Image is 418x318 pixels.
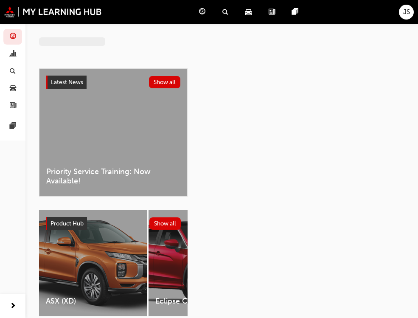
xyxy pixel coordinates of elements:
span: guage-icon [199,7,205,17]
span: Priority Service Training: Now Available! [46,167,180,186]
button: Show all [149,76,181,88]
a: car-icon [238,3,262,21]
span: news-icon [10,102,16,110]
span: Latest News [51,79,83,86]
span: car-icon [245,7,252,17]
span: pages-icon [292,7,298,17]
span: Eclipse Cross (YB) [155,296,250,306]
span: news-icon [269,7,275,17]
span: search-icon [222,7,228,17]
a: search-icon [216,3,238,21]
span: search-icon [10,68,16,75]
a: news-icon [262,3,285,21]
a: Eclipse Cross (YB) [149,210,257,316]
span: car-icon [10,85,16,93]
span: ASX (XD) [46,296,140,306]
a: guage-icon [192,3,216,21]
img: mmal [4,6,102,17]
span: pages-icon [10,123,16,130]
a: Latest NewsShow allPriority Service Training: Now Available! [39,68,188,197]
span: guage-icon [10,33,16,41]
a: Product HubShow all [46,217,181,231]
span: chart-icon [10,51,16,58]
button: JS [399,5,414,20]
span: JS [403,7,410,17]
span: Product Hub [50,220,84,227]
span: next-icon [10,301,16,312]
a: ASX (XD) [39,210,147,316]
a: pages-icon [285,3,309,21]
a: Latest NewsShow all [46,76,180,89]
button: Show all [149,217,181,230]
